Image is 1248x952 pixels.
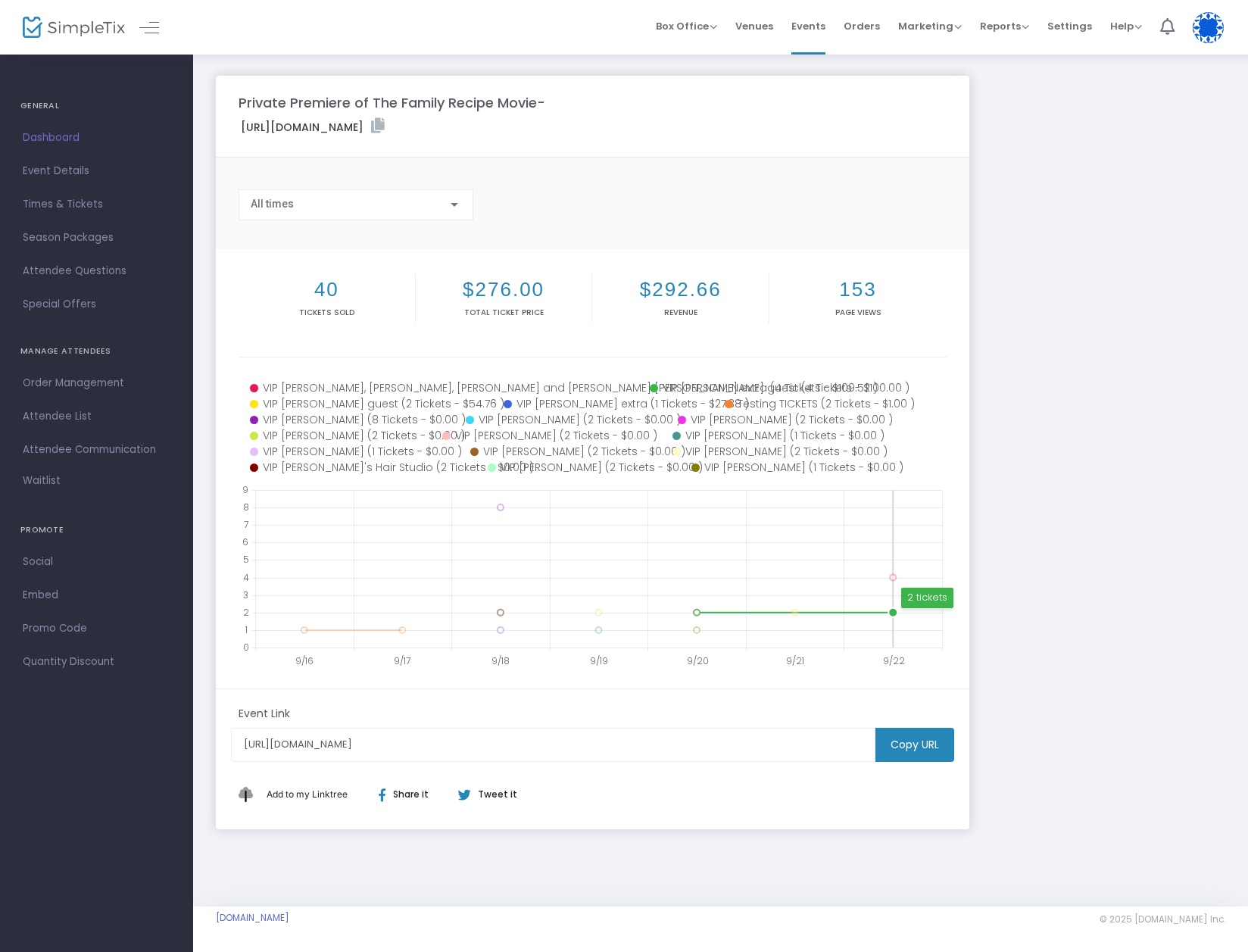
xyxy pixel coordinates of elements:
[267,788,348,800] span: Add to my Linktree
[595,307,766,318] p: Revenue
[242,483,248,496] text: 9
[239,787,263,801] img: linktree
[239,706,290,722] m-panel-subtitle: Event Link
[419,307,589,318] p: Total Ticket Price
[883,654,905,667] text: 9/22
[243,501,249,513] text: 8
[23,585,170,605] span: Embed
[23,228,170,248] span: Season Packages
[23,295,170,314] span: Special Offers
[595,278,766,301] h2: $292.66
[20,515,173,545] h4: PROMOTE
[239,92,545,113] m-panel-title: Private Premiere of The Family Recipe Movie-
[656,19,717,33] span: Box Office
[23,473,61,488] span: Waitlist
[23,373,170,393] span: Order Management
[1047,7,1092,45] span: Settings
[491,654,510,667] text: 9/18
[875,728,954,762] m-button: Copy URL
[23,128,170,148] span: Dashboard
[243,641,249,654] text: 0
[23,261,170,281] span: Attendee Questions
[244,518,248,531] text: 7
[772,278,944,301] h2: 153
[241,118,385,136] label: [URL][DOMAIN_NAME]
[443,788,525,801] div: Tweet it
[23,407,170,426] span: Attendee List
[216,912,289,924] a: [DOMAIN_NAME]
[243,588,248,601] text: 3
[394,654,410,667] text: 9/17
[363,788,457,801] div: Share it
[242,278,412,301] h2: 40
[901,588,953,608] div: 2 tickets
[1110,19,1142,33] span: Help
[786,654,804,667] text: 9/21
[687,654,709,667] text: 9/20
[243,570,249,583] text: 4
[242,535,248,548] text: 6
[243,605,249,618] text: 2
[295,654,314,667] text: 9/16
[772,307,944,318] p: Page Views
[245,623,248,635] text: 1
[844,7,880,45] span: Orders
[20,336,173,367] h4: MANAGE ATTENDEES
[23,440,170,460] span: Attendee Communication
[251,198,294,210] span: All times
[23,619,170,638] span: Promo Code
[23,161,170,181] span: Event Details
[242,307,412,318] p: Tickets sold
[898,19,962,33] span: Marketing
[23,552,170,572] span: Social
[735,7,773,45] span: Venues
[263,776,351,813] button: Add This to My Linktree
[23,195,170,214] span: Times & Tickets
[980,19,1029,33] span: Reports
[243,553,249,566] text: 5
[20,91,173,121] h4: GENERAL
[590,654,608,667] text: 9/19
[23,652,170,672] span: Quantity Discount
[1100,913,1225,925] span: © 2025 [DOMAIN_NAME] Inc.
[419,278,589,301] h2: $276.00
[791,7,825,45] span: Events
